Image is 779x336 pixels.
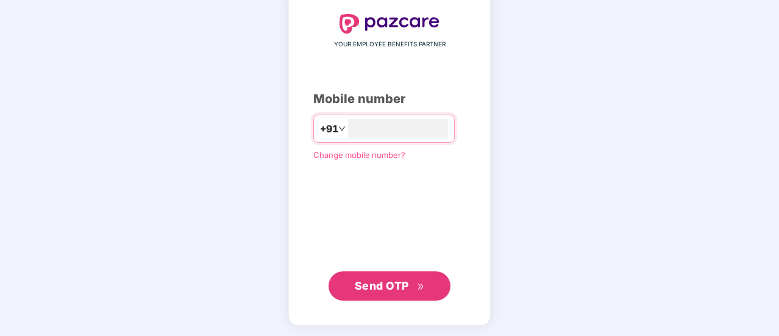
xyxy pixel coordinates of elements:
[355,279,409,292] span: Send OTP
[334,40,446,49] span: YOUR EMPLOYEE BENEFITS PARTNER
[338,125,346,132] span: down
[320,121,338,137] span: +91
[329,271,450,301] button: Send OTPdouble-right
[417,283,425,291] span: double-right
[313,90,466,109] div: Mobile number
[313,150,405,160] a: Change mobile number?
[340,14,439,34] img: logo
